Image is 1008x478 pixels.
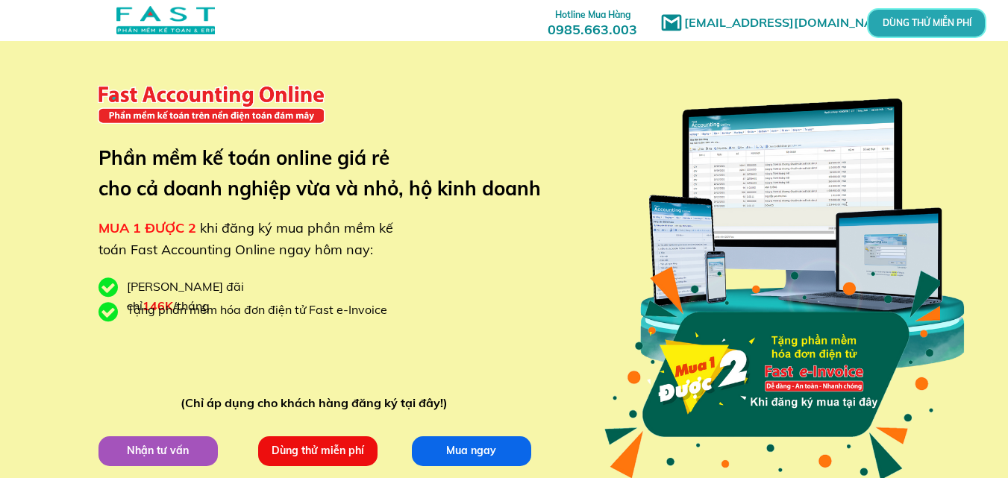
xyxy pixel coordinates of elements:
[98,219,196,236] span: MUA 1 ĐƯỢC 2
[127,301,398,320] div: Tặng phần mềm hóa đơn điện tử Fast e-Invoice
[181,394,454,413] div: (Chỉ áp dụng cho khách hàng đăng ký tại đây!)
[531,5,654,37] h3: 0985.663.003
[908,19,945,27] p: DÙNG THỬ MIỄN PHÍ
[98,142,563,204] h3: Phần mềm kế toán online giá rẻ cho cả doanh nghiệp vừa và nhỏ, hộ kinh doanh
[684,13,904,33] h1: [EMAIL_ADDRESS][DOMAIN_NAME]
[143,298,173,313] span: 146K
[98,435,217,465] p: Nhận tư vấn
[555,9,630,20] span: Hotline Mua Hàng
[98,219,393,258] span: khi đăng ký mua phần mềm kế toán Fast Accounting Online ngay hôm nay:
[127,277,321,315] div: [PERSON_NAME] đãi chỉ /tháng
[257,435,377,465] p: Dùng thử miễn phí
[411,435,530,465] p: Mua ngay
